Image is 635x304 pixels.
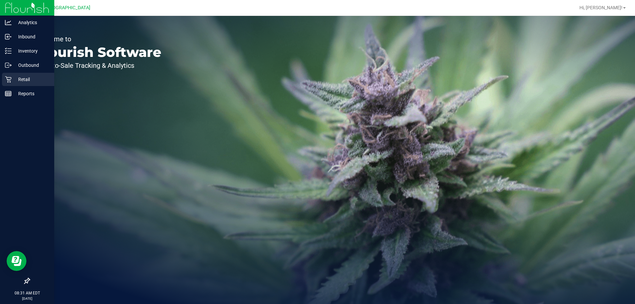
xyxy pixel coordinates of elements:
[12,90,51,98] p: Reports
[3,290,51,296] p: 08:31 AM EDT
[36,36,161,42] p: Welcome to
[5,62,12,68] inline-svg: Outbound
[36,62,161,69] p: Seed-to-Sale Tracking & Analytics
[579,5,622,10] span: Hi, [PERSON_NAME]!
[5,76,12,83] inline-svg: Retail
[12,19,51,26] p: Analytics
[12,75,51,83] p: Retail
[5,19,12,26] inline-svg: Analytics
[12,61,51,69] p: Outbound
[5,33,12,40] inline-svg: Inbound
[5,48,12,54] inline-svg: Inventory
[3,296,51,301] p: [DATE]
[7,251,26,271] iframe: Resource center
[5,90,12,97] inline-svg: Reports
[12,33,51,41] p: Inbound
[45,5,90,11] span: [GEOGRAPHIC_DATA]
[12,47,51,55] p: Inventory
[36,46,161,59] p: Flourish Software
